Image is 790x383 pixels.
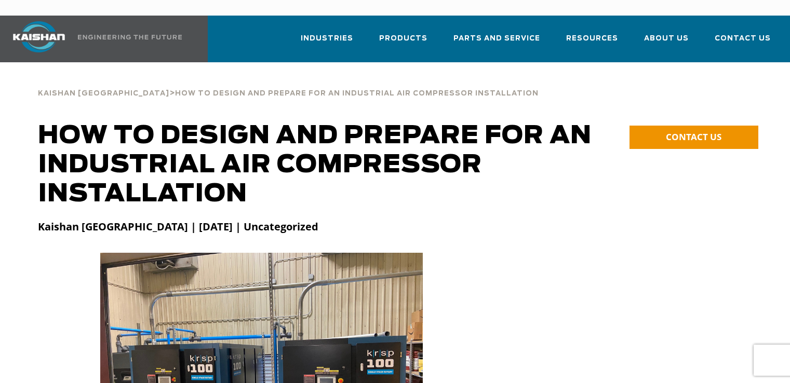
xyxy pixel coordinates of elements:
[38,78,539,102] div: >
[38,90,169,97] span: Kaishan [GEOGRAPHIC_DATA]
[38,220,318,234] strong: Kaishan [GEOGRAPHIC_DATA] | [DATE] | Uncategorized
[566,25,618,60] a: Resources
[379,33,427,45] span: Products
[566,33,618,45] span: Resources
[301,33,353,45] span: Industries
[301,25,353,60] a: Industries
[78,35,182,39] img: Engineering the future
[715,25,771,60] a: Contact Us
[379,25,427,60] a: Products
[175,90,539,97] span: How to Design and Prepare for an Industrial Air Compressor Installation
[644,33,689,45] span: About Us
[453,25,540,60] a: Parts and Service
[38,121,607,209] h1: How to Design and Prepare for an Industrial Air Compressor Installation
[453,33,540,45] span: Parts and Service
[175,88,539,98] a: How to Design and Prepare for an Industrial Air Compressor Installation
[666,131,721,143] span: CONTACT US
[38,88,169,98] a: Kaishan [GEOGRAPHIC_DATA]
[715,33,771,45] span: Contact Us
[630,126,758,149] a: CONTACT US
[644,25,689,60] a: About Us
